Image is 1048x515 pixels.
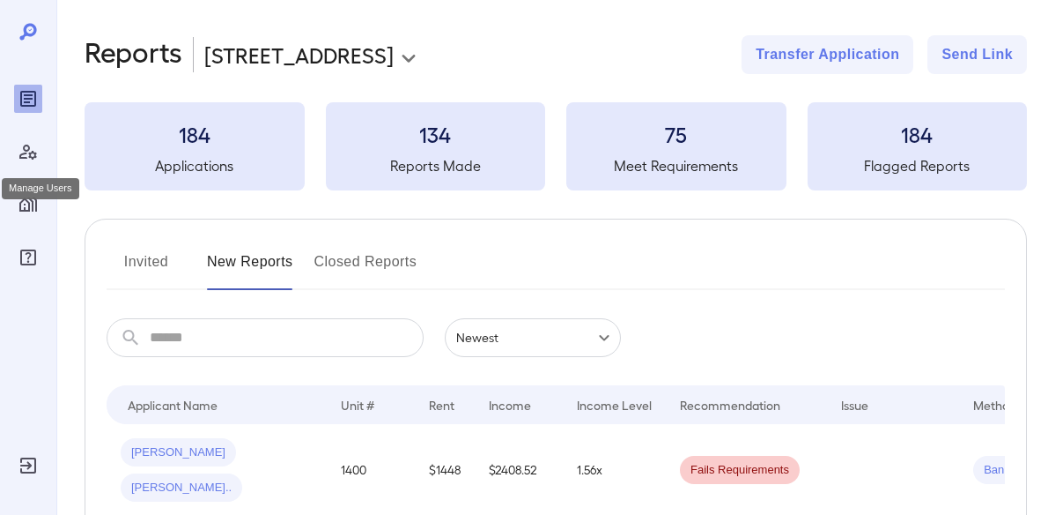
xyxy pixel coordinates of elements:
[326,155,546,176] h5: Reports Made
[973,462,1044,479] span: Bank Link
[85,120,305,148] h3: 184
[973,394,1016,415] div: Method
[128,394,218,415] div: Applicant Name
[121,480,242,496] span: [PERSON_NAME]..
[14,452,42,480] div: Log Out
[207,248,293,290] button: New Reports
[14,85,42,113] div: Reports
[85,35,182,74] h2: Reports
[326,120,546,148] h3: 134
[2,178,79,199] div: Manage Users
[341,394,374,415] div: Unit #
[121,444,236,461] span: [PERSON_NAME]
[566,155,786,176] h5: Meet Requirements
[808,155,1028,176] h5: Flagged Reports
[577,394,652,415] div: Income Level
[808,120,1028,148] h3: 184
[314,248,417,290] button: Closed Reports
[841,394,869,415] div: Issue
[489,394,531,415] div: Income
[107,248,186,290] button: Invited
[429,394,457,415] div: Rent
[680,462,800,479] span: Fails Requirements
[927,35,1027,74] button: Send Link
[566,120,786,148] h3: 75
[85,102,1027,190] summary: 184Applications134Reports Made75Meet Requirements184Flagged Reports
[742,35,913,74] button: Transfer Application
[85,155,305,176] h5: Applications
[14,138,42,166] div: Manage Users
[14,243,42,272] div: FAQ
[680,394,780,415] div: Recommendation
[445,318,621,357] div: Newest
[204,41,394,69] p: [STREET_ADDRESS]
[14,190,42,219] div: Manage Properties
